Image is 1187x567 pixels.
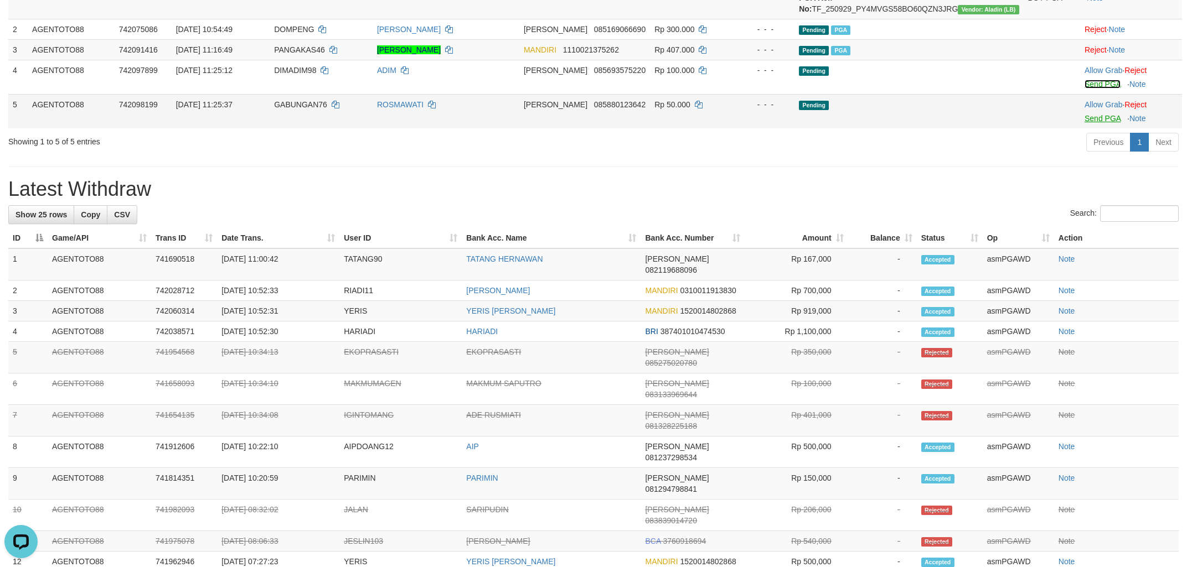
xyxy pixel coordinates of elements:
td: 8 [8,436,48,468]
td: [DATE] 10:52:31 [217,301,339,321]
th: Op: activate to sort column ascending [983,228,1054,248]
td: [DATE] 11:00:42 [217,248,339,280]
td: Rp 150,000 [745,468,848,500]
th: ID: activate to sort column descending [8,228,48,248]
td: AGENTOTO88 [28,39,115,60]
td: [DATE] 10:20:59 [217,468,339,500]
a: YERIS [PERSON_NAME] [466,306,555,315]
td: 2 [8,19,28,39]
th: Bank Acc. Number: activate to sort column ascending [641,228,744,248]
th: Game/API: activate to sort column ascending [48,228,151,248]
td: 5 [8,94,28,128]
td: [DATE] 10:52:30 [217,321,339,342]
button: Open LiveChat chat widget [4,4,38,38]
td: 4 [8,321,48,342]
span: [DATE] 11:25:12 [176,66,233,75]
th: Action [1054,228,1179,248]
span: Copy 1110021375262 to clipboard [563,45,619,54]
td: Rp 167,000 [745,248,848,280]
a: EKOPRASASTI [466,347,521,356]
a: [PERSON_NAME] [377,45,441,54]
td: asmPGAWD [983,373,1054,405]
td: PARIMIN [339,468,462,500]
span: Vendor URL: https://dashboard.q2checkout.com/secure [958,5,1019,14]
a: ADIM [377,66,396,75]
td: Rp 500,000 [745,436,848,468]
span: [PERSON_NAME] [645,347,709,356]
span: [PERSON_NAME] [645,442,709,451]
td: 2 [8,280,48,301]
span: [PERSON_NAME] [645,379,709,388]
a: ROSMAWATI [377,100,424,109]
td: IGINTOMANG [339,405,462,436]
td: [DATE] 10:34:08 [217,405,339,436]
span: [DATE] 11:25:37 [176,100,233,109]
td: AGENTOTO88 [48,321,151,342]
span: Copy 081294798841 to clipboard [645,485,696,493]
a: HARIADI [466,327,498,336]
td: AGENTOTO88 [48,301,151,321]
span: Rp 50.000 [654,100,690,109]
a: YERIS [PERSON_NAME] [466,557,555,566]
a: Note [1059,557,1075,566]
a: Next [1148,133,1179,152]
a: ADE RUSMIATI [466,410,521,419]
td: MAKMUMAGEN [339,373,462,405]
span: Rejected [921,411,952,420]
span: Copy 085880123642 to clipboard [594,100,646,109]
span: · [1085,100,1124,109]
span: DOMPENG [274,25,314,34]
td: Rp 919,000 [745,301,848,321]
td: - [848,373,917,405]
td: · [1080,19,1182,39]
td: 1 [8,248,48,280]
a: Note [1129,80,1146,89]
span: Pending [799,66,829,76]
span: Copy 081237298534 to clipboard [645,453,696,462]
td: - [848,248,917,280]
td: 7 [8,405,48,436]
th: User ID: activate to sort column ascending [339,228,462,248]
a: AIP [466,442,479,451]
span: Pending [799,46,829,55]
span: Rejected [921,379,952,389]
td: Rp 700,000 [745,280,848,301]
td: asmPGAWD [983,301,1054,321]
td: Rp 540,000 [745,531,848,552]
a: Note [1059,379,1075,388]
td: AGENTOTO88 [48,531,151,552]
a: Note [1129,114,1146,123]
a: Reject [1124,100,1147,109]
td: [DATE] 10:22:10 [217,436,339,468]
td: AIPDOANG12 [339,436,462,468]
span: Accepted [921,287,954,296]
a: [PERSON_NAME] [466,537,530,545]
div: Showing 1 to 5 of 5 entries [8,132,486,147]
span: [PERSON_NAME] [645,254,709,263]
span: Accepted [921,307,954,316]
td: [DATE] 10:34:13 [217,342,339,373]
td: 10 [8,500,48,531]
a: Note [1059,537,1075,545]
td: AGENTOTO88 [28,94,115,128]
td: 741654135 [151,405,217,436]
td: 741975078 [151,531,217,552]
span: Copy 0310011913830 to clipboard [680,286,736,295]
td: [DATE] 10:52:33 [217,280,339,301]
td: AGENTOTO88 [28,60,115,94]
a: Allow Grab [1085,100,1122,109]
span: Pending [799,25,829,35]
td: RIADI11 [339,280,462,301]
div: - - - [740,65,790,76]
td: AGENTOTO88 [28,19,115,39]
span: MANDIRI [645,557,678,566]
td: [DATE] 08:06:33 [217,531,339,552]
td: Rp 206,000 [745,500,848,531]
span: 742098199 [119,100,158,109]
span: PANGAKAS46 [274,45,325,54]
a: TATANG HERNAWAN [466,254,543,263]
div: - - - [740,99,790,110]
td: - [848,405,917,436]
span: Rejected [921,537,952,547]
td: - [848,531,917,552]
